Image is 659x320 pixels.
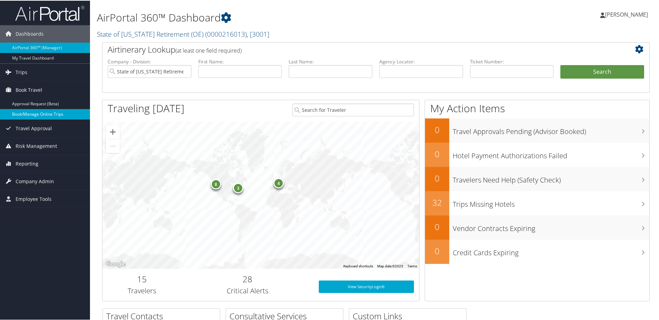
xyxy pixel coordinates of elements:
h2: Airtinerary Lookup [108,43,598,55]
label: First Name: [198,57,282,64]
a: 0Travelers Need Help (Safety Check) [425,166,649,190]
div: 8 [211,178,221,188]
span: Company Admin [16,172,54,189]
span: , [ 3001 ] [247,29,269,38]
h3: Credit Cards Expiring [453,244,649,257]
span: Travel Approval [16,119,52,136]
button: Keyboard shortcuts [343,263,373,268]
h2: 15 [108,273,177,284]
h3: Travel Approvals Pending (Advisor Booked) [453,123,649,136]
label: Company - Division: [108,57,191,64]
img: Google [104,259,127,268]
span: Employee Tools [16,190,52,207]
h2: 0 [425,220,449,232]
h3: Travelers [108,285,177,295]
img: airportal-logo.png [15,5,84,21]
label: Ticket Number: [470,57,554,64]
h1: Traveling [DATE] [108,100,184,115]
span: Dashboards [16,25,44,42]
h2: 0 [425,172,449,184]
h3: Trips Missing Hotels [453,195,649,208]
h1: My Action Items [425,100,649,115]
h1: AirPortal 360™ Dashboard [97,10,469,24]
h2: 0 [425,123,449,135]
h3: Vendor Contracts Expiring [453,220,649,233]
h2: 0 [425,245,449,256]
span: Book Travel [16,81,42,98]
div: 4 [273,177,284,188]
span: Trips [16,63,27,80]
a: 0Hotel Payment Authorizations Failed [425,142,649,166]
h3: Hotel Payment Authorizations Failed [453,147,649,160]
button: Search [560,64,644,78]
a: [PERSON_NAME] [600,3,655,24]
label: Last Name: [289,57,372,64]
label: Agency Locator: [379,57,463,64]
button: Zoom in [106,124,120,138]
span: Map data ©2025 [377,264,403,267]
a: 0Credit Cards Expiring [425,239,649,263]
a: Terms (opens in new tab) [407,264,417,267]
a: 0Travel Approvals Pending (Advisor Booked) [425,118,649,142]
a: Open this area in Google Maps (opens a new window) [104,259,127,268]
h3: Travelers Need Help (Safety Check) [453,171,649,184]
h2: 0 [425,148,449,159]
div: 3 [233,182,243,192]
span: Risk Management [16,137,57,154]
h2: 28 [187,273,308,284]
span: ( 0000216013 ) [205,29,247,38]
a: 0Vendor Contracts Expiring [425,215,649,239]
span: [PERSON_NAME] [605,10,648,18]
button: Zoom out [106,139,120,152]
h3: Critical Alerts [187,285,308,295]
a: 32Trips Missing Hotels [425,190,649,215]
a: View SecurityLogic® [319,280,414,292]
span: Reporting [16,154,38,172]
input: Search for Traveler [292,103,414,116]
span: (at least one field required) [175,46,242,54]
h2: 32 [425,196,449,208]
a: State of [US_STATE] Retirement (OE) [97,29,269,38]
